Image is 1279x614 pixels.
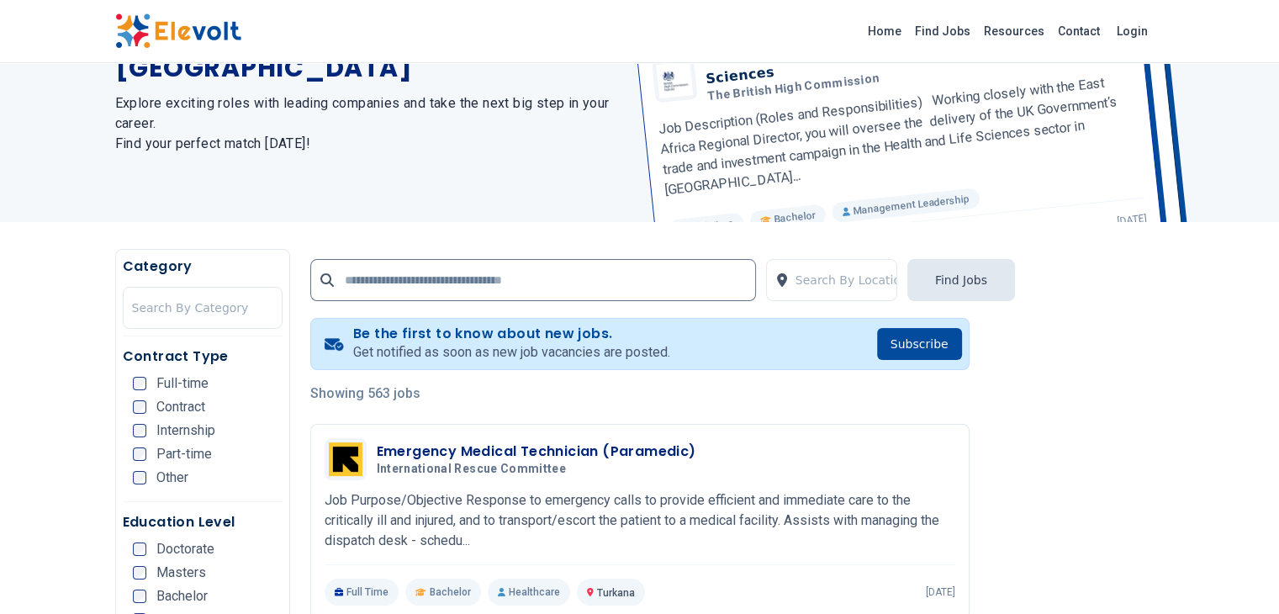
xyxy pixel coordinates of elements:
[877,328,962,360] button: Subscribe
[325,490,955,551] p: Job Purpose/Objective Response to emergency calls to provide efficient and immediate care to the ...
[1107,14,1158,48] a: Login
[329,442,362,476] img: International Rescue Committee
[908,18,977,45] a: Find Jobs
[907,259,1015,301] button: Find Jobs
[115,93,620,154] h2: Explore exciting roles with leading companies and take the next big step in your career. Find you...
[156,377,209,390] span: Full-time
[353,326,670,342] h4: Be the first to know about new jobs.
[977,18,1051,45] a: Resources
[133,590,146,603] input: Bachelor
[156,447,212,461] span: Part-time
[115,13,241,49] img: Elevolt
[133,400,146,414] input: Contract
[377,442,696,462] h3: Emergency Medical Technician (Paramedic)
[156,543,214,556] span: Doctorate
[325,438,955,606] a: International Rescue CommitteeEmergency Medical Technician (Paramedic)International Rescue Commit...
[133,447,146,461] input: Part-time
[156,400,205,414] span: Contract
[123,512,283,532] h5: Education Level
[133,471,146,484] input: Other
[156,566,206,580] span: Masters
[488,579,570,606] p: Healthcare
[861,18,908,45] a: Home
[133,543,146,556] input: Doctorate
[115,23,620,83] h1: The Latest Jobs in [GEOGRAPHIC_DATA]
[156,471,188,484] span: Other
[353,342,670,363] p: Get notified as soon as new job vacancies are posted.
[123,347,283,367] h5: Contract Type
[430,585,471,599] span: Bachelor
[133,424,146,437] input: Internship
[133,377,146,390] input: Full-time
[325,579,399,606] p: Full Time
[156,590,208,603] span: Bachelor
[597,587,635,599] span: Turkana
[1195,533,1279,614] iframe: Chat Widget
[310,384,970,404] p: Showing 563 jobs
[133,566,146,580] input: Masters
[926,585,955,599] p: [DATE]
[156,424,215,437] span: Internship
[1051,18,1107,45] a: Contact
[123,257,283,277] h5: Category
[377,462,567,477] span: International Rescue Committee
